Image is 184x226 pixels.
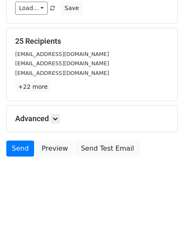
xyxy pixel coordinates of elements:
a: Send Test Email [75,141,139,157]
a: +22 more [15,82,51,92]
small: [EMAIL_ADDRESS][DOMAIN_NAME] [15,70,109,76]
a: Load... [15,2,48,15]
div: 聊天小工具 [142,186,184,226]
small: [EMAIL_ADDRESS][DOMAIN_NAME] [15,51,109,57]
a: Send [6,141,34,157]
a: Preview [36,141,73,157]
iframe: Chat Widget [142,186,184,226]
small: [EMAIL_ADDRESS][DOMAIN_NAME] [15,60,109,66]
h5: Advanced [15,114,169,123]
button: Save [61,2,83,15]
h5: 25 Recipients [15,37,169,46]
